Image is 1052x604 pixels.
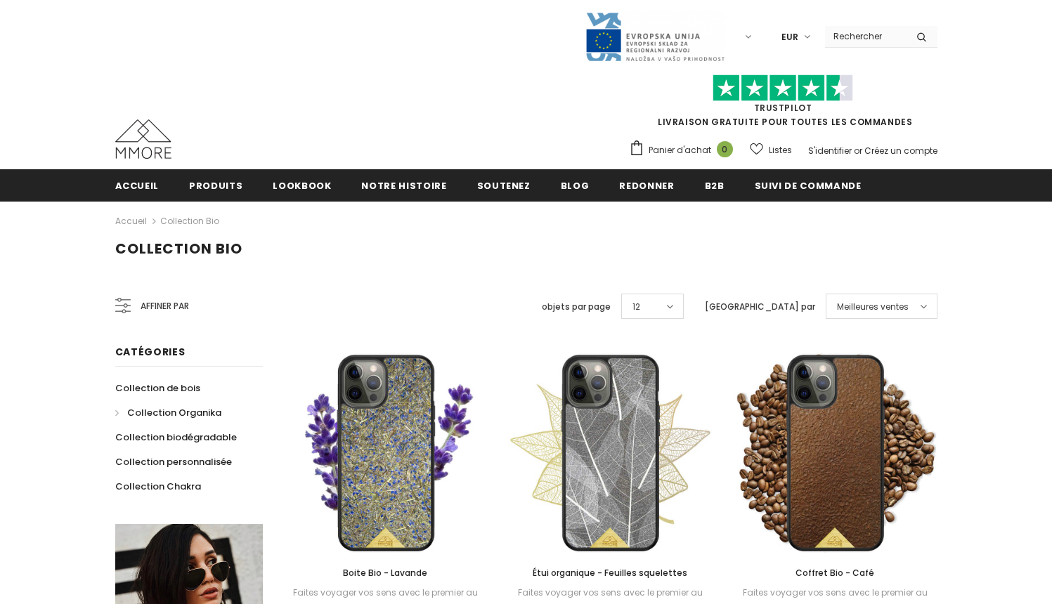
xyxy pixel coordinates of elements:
span: Suivi de commande [755,179,862,192]
span: LIVRAISON GRATUITE POUR TOUTES LES COMMANDES [629,81,937,128]
a: Étui organique - Feuilles squelettes [508,565,712,581]
a: Collection personnalisée [115,449,232,474]
a: Redonner [619,169,674,201]
a: Créez un compte [864,145,937,157]
span: Collection Bio [115,239,242,258]
span: Coffret Bio - Café [796,567,874,579]
a: Accueil [115,169,160,201]
a: Collection Bio [160,215,219,227]
a: Collection biodégradable [115,425,237,449]
span: Lookbook [273,179,331,192]
a: S'identifier [808,145,852,157]
label: objets par page [542,300,611,314]
a: Suivi de commande [755,169,862,201]
img: Faites confiance aux étoiles pilotes [713,74,853,102]
span: EUR [781,30,798,44]
span: Produits [189,179,242,192]
span: Étui organique - Feuilles squelettes [533,567,687,579]
a: Coffret Bio - Café [733,565,937,581]
span: Collection biodégradable [115,431,237,444]
span: B2B [705,179,725,192]
span: Catégories [115,345,186,359]
a: Notre histoire [361,169,446,201]
span: Collection personnalisée [115,455,232,468]
a: B2B [705,169,725,201]
a: Produits [189,169,242,201]
span: Meilleures ventes [837,300,909,314]
span: Boite Bio - Lavande [343,567,427,579]
span: 12 [632,300,640,314]
span: Panier d'achat [649,143,711,157]
span: Collection Chakra [115,480,201,493]
a: soutenez [477,169,531,201]
span: Accueil [115,179,160,192]
span: Collection Organika [127,406,221,419]
a: TrustPilot [754,102,812,114]
a: Collection de bois [115,376,200,400]
a: Collection Chakra [115,474,201,499]
span: Blog [561,179,590,192]
span: or [854,145,862,157]
a: Panier d'achat 0 [629,140,740,161]
a: Collection Organika [115,400,221,425]
span: soutenez [477,179,531,192]
span: Collection de bois [115,381,200,395]
span: Notre histoire [361,179,446,192]
a: Listes [750,138,792,162]
a: Accueil [115,213,147,230]
span: 0 [717,141,733,157]
label: [GEOGRAPHIC_DATA] par [705,300,815,314]
a: Blog [561,169,590,201]
input: Search Site [825,26,906,46]
img: Cas MMORE [115,119,171,159]
img: Javni Razpis [585,11,725,63]
span: Redonner [619,179,674,192]
span: Affiner par [141,298,189,314]
a: Javni Razpis [585,30,725,42]
a: Boite Bio - Lavande [284,565,488,581]
a: Lookbook [273,169,331,201]
span: Listes [769,143,792,157]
